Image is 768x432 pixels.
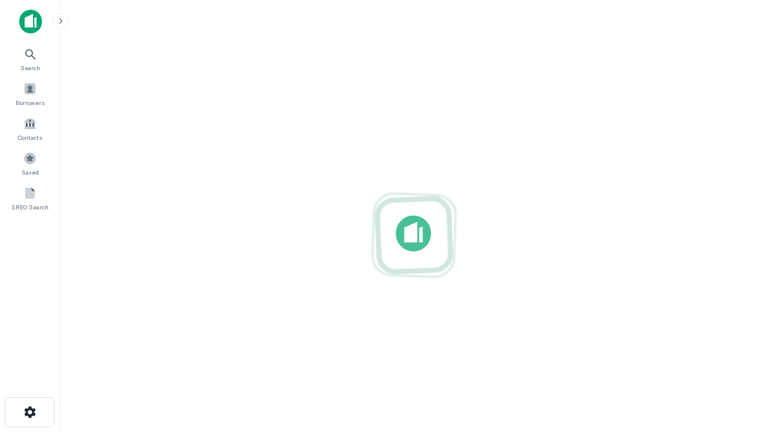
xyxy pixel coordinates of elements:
a: Saved [4,147,56,179]
a: Search [4,43,56,75]
a: Contacts [4,112,56,145]
span: Contacts [18,133,42,142]
iframe: Chat Widget [708,336,768,394]
span: SREO Search [11,202,49,212]
img: capitalize-icon.png [19,10,42,34]
a: SREO Search [4,182,56,214]
span: Saved [22,167,39,177]
span: Search [20,63,40,73]
span: Borrowers [16,98,44,107]
a: Borrowers [4,77,56,110]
